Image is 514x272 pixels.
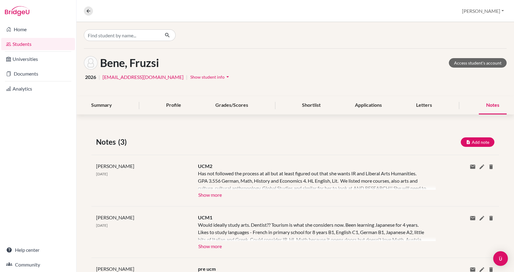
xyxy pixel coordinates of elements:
[84,96,119,114] div: Summary
[1,38,75,50] a: Students
[1,53,75,65] a: Universities
[85,73,96,81] span: 2026
[96,136,118,147] span: Notes
[198,241,222,250] button: Show more
[198,221,426,241] div: Would ideally study arts. Dentist?? Tourism is what she considers now. Been learning Japanese for...
[198,163,212,169] span: UCM2
[100,56,159,69] h1: Bene, Fruzsi
[348,96,389,114] div: Applications
[225,74,231,80] i: arrow_drop_down
[186,73,188,81] span: |
[493,251,508,266] div: Open Intercom Messenger
[159,96,188,114] div: Profile
[1,83,75,95] a: Analytics
[96,214,134,220] span: [PERSON_NAME]
[479,96,507,114] div: Notes
[190,72,231,82] button: Show student infoarrow_drop_down
[198,266,216,272] span: pre ucm
[84,56,98,70] img: Fruzsi Bene's avatar
[5,6,29,16] img: Bridge-U
[102,73,184,81] a: [EMAIL_ADDRESS][DOMAIN_NAME]
[190,74,225,80] span: Show student info
[96,266,134,272] span: [PERSON_NAME]
[1,23,75,35] a: Home
[1,259,75,271] a: Community
[96,172,108,176] span: [DATE]
[118,136,129,147] span: (3)
[1,244,75,256] a: Help center
[198,190,222,199] button: Show more
[295,96,328,114] div: Shortlist
[96,163,134,169] span: [PERSON_NAME]
[409,96,439,114] div: Letters
[96,223,108,228] span: [DATE]
[198,170,426,190] div: Has not followed the process at all but at least figured out that she wants IR and Liberal Arts H...
[208,96,255,114] div: Grades/Scores
[1,68,75,80] a: Documents
[99,73,100,81] span: |
[449,58,507,68] a: Access student's account
[459,5,507,17] button: [PERSON_NAME]
[198,214,212,220] span: UCM1
[84,29,160,41] input: Find student by name...
[461,137,494,147] button: Add note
